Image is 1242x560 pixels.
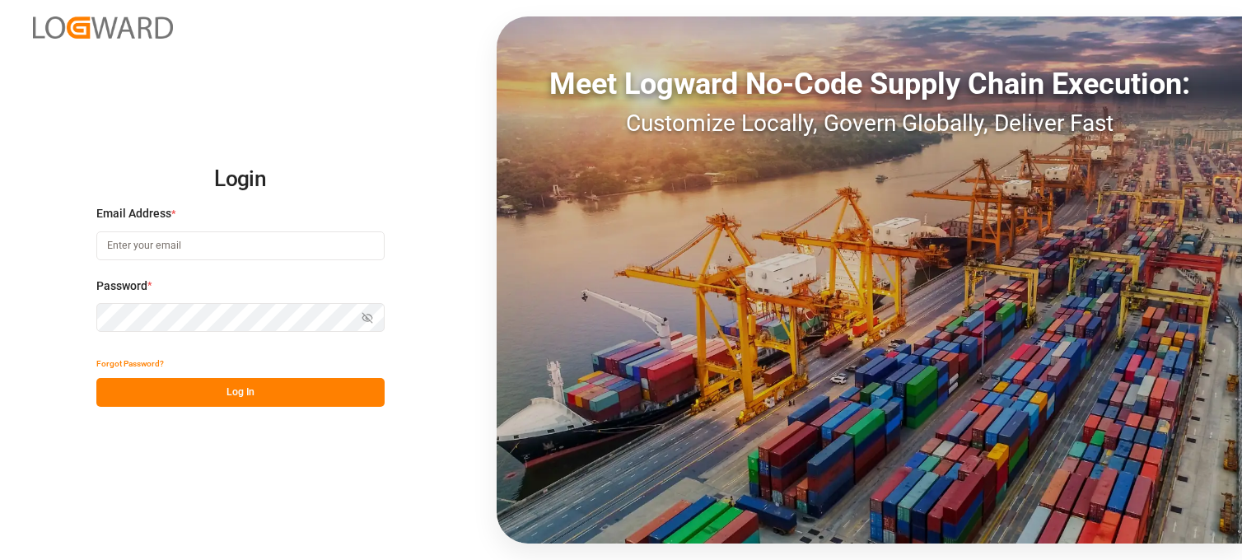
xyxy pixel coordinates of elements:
[96,278,147,295] span: Password
[96,231,385,260] input: Enter your email
[96,378,385,407] button: Log In
[497,106,1242,141] div: Customize Locally, Govern Globally, Deliver Fast
[96,153,385,206] h2: Login
[96,349,164,378] button: Forgot Password?
[497,62,1242,106] div: Meet Logward No-Code Supply Chain Execution:
[96,205,171,222] span: Email Address
[33,16,173,39] img: Logward_new_orange.png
